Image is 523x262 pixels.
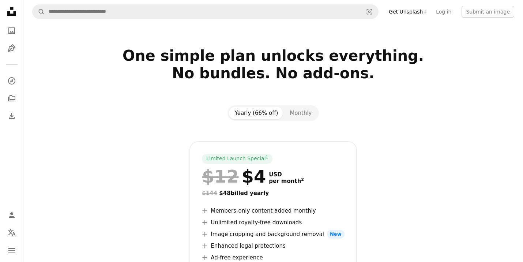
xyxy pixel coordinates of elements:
a: Log in [432,6,456,18]
sup: 2 [301,177,304,182]
a: Download History [4,109,19,123]
span: per month [269,178,304,184]
div: $4 [202,167,266,186]
a: Get Unsplash+ [384,6,432,18]
a: Log in / Sign up [4,208,19,222]
button: Menu [4,243,19,258]
form: Find visuals sitewide [32,4,379,19]
span: $144 [202,190,217,196]
button: Visual search [361,5,378,19]
a: Illustrations [4,41,19,56]
button: Submit an image [462,6,514,18]
sup: 1 [266,155,268,159]
div: $48 billed yearly [202,189,344,198]
button: Monthly [284,107,317,119]
a: Explore [4,74,19,88]
li: Enhanced legal protections [202,242,344,250]
li: Image cropping and background removal [202,230,344,239]
a: Collections [4,91,19,106]
button: Search Unsplash [33,5,45,19]
span: USD [269,171,304,178]
li: Unlimited royalty-free downloads [202,218,344,227]
a: 2 [300,178,305,184]
span: $12 [202,167,238,186]
button: Language [4,225,19,240]
a: Photos [4,23,19,38]
h2: One simple plan unlocks everything. No bundles. No add-ons. [36,47,510,100]
li: Members-only content added monthly [202,206,344,215]
a: Home — Unsplash [4,4,19,20]
span: New [327,230,345,239]
a: 1 [264,155,270,162]
button: Yearly (66% off) [229,107,284,119]
div: Limited Launch Special [202,154,272,164]
li: Ad-free experience [202,253,344,262]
